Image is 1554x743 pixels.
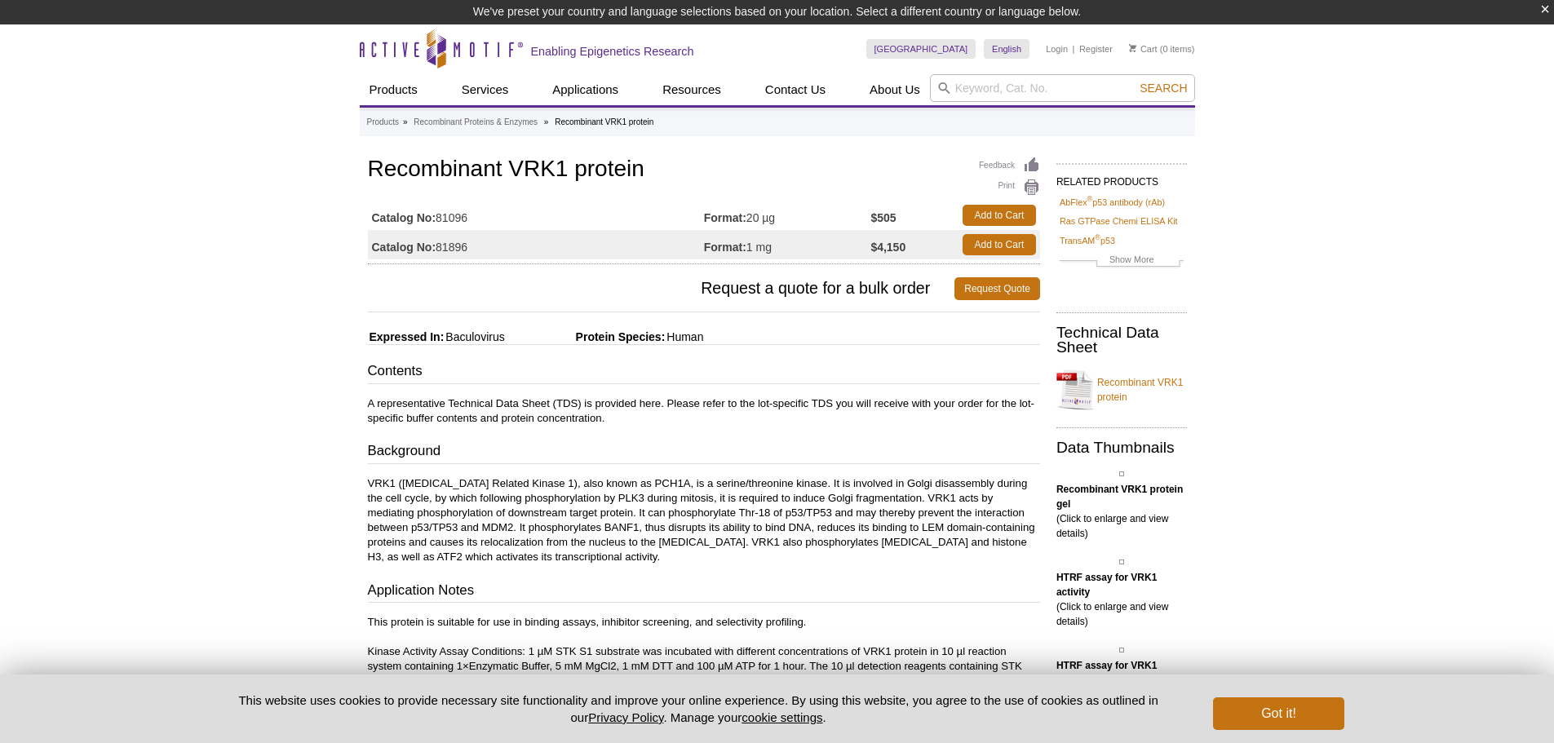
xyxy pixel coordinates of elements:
strong: $505 [870,210,896,225]
p: A representative Technical Data Sheet (TDS) is provided here. Please refer to the lot-specific TD... [368,396,1040,426]
a: Applications [542,74,628,105]
h3: Application Notes [368,581,1040,604]
a: AbFlex®p53 antibody (rAb) [1060,195,1165,210]
sup: ® [1095,233,1100,241]
p: (Click to enlarge and view details) [1056,658,1187,717]
a: Privacy Policy [588,710,663,724]
a: Products [360,74,427,105]
img: Your Cart [1129,44,1136,52]
img: HTRF assay for VRK1 activity [1119,648,1124,652]
a: About Us [860,74,930,105]
span: Baculovirus [444,330,504,343]
span: Request a quote for a bulk order [368,277,955,300]
a: TransAM®p53 [1060,233,1115,248]
td: 20 µg [704,201,871,230]
strong: Format: [704,210,746,225]
a: Recombinant VRK1 protein [1056,365,1187,414]
td: 1 mg [704,230,871,259]
b: Recombinant VRK1 protein gel [1056,484,1183,510]
span: Human [665,330,703,343]
a: Recombinant Proteins & Enzymes [414,115,538,130]
a: Request Quote [954,277,1040,300]
a: Products [367,115,399,130]
b: HTRF assay for VRK1 activity [1056,572,1157,598]
a: Ras GTPase Chemi ELISA Kit [1060,214,1178,228]
a: Add to Cart [963,234,1036,255]
td: 81096 [368,201,704,230]
a: Register [1079,43,1113,55]
a: Show More [1060,252,1184,271]
p: This website uses cookies to provide necessary site functionality and improve your online experie... [210,692,1187,726]
p: (Click to enlarge and view details) [1056,482,1187,541]
h1: Recombinant VRK1 protein [368,157,1040,184]
strong: Catalog No: [372,240,436,254]
h2: RELATED PRODUCTS [1056,163,1187,192]
h3: Background [368,441,1040,464]
p: This protein is suitable for use in binding assays, inhibitor screening, and selectivity profilin... [368,615,1040,703]
span: Protein Species: [508,330,666,343]
input: Keyword, Cat. No. [930,74,1195,102]
li: (0 items) [1129,39,1195,59]
span: Search [1140,82,1187,95]
h3: Contents [368,361,1040,384]
a: Contact Us [755,74,835,105]
li: | [1073,39,1075,59]
sup: ® [1087,195,1093,203]
a: Add to Cart [963,205,1036,226]
span: Expressed In: [368,330,445,343]
td: 81896 [368,230,704,259]
a: Services [452,74,519,105]
b: HTRF assay for VRK1 activity [1056,660,1157,686]
li: » [544,117,549,126]
strong: $4,150 [870,240,905,254]
a: Print [979,179,1040,197]
button: Search [1135,81,1192,95]
a: Login [1046,43,1068,55]
button: Got it! [1213,697,1344,730]
a: [GEOGRAPHIC_DATA] [866,39,976,59]
p: VRK1 ([MEDICAL_DATA] Related Kinase 1), also known as PCH1A, is a serine/threonine kinase. It is ... [368,476,1040,564]
li: Recombinant VRK1 protein [555,117,653,126]
strong: Catalog No: [372,210,436,225]
a: Cart [1129,43,1158,55]
strong: Format: [704,240,746,254]
img: Recombinant VRK1 protein gel [1119,471,1124,476]
img: HTRF assay for VRK1 activity [1119,559,1124,564]
h2: Enabling Epigenetics Research [531,44,694,59]
a: English [984,39,1029,59]
h2: Technical Data Sheet [1056,325,1187,355]
h2: Data Thumbnails [1056,440,1187,455]
p: (Click to enlarge and view details) [1056,570,1187,629]
li: » [403,117,408,126]
a: Feedback [979,157,1040,175]
button: cookie settings [742,710,822,724]
a: Resources [653,74,731,105]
